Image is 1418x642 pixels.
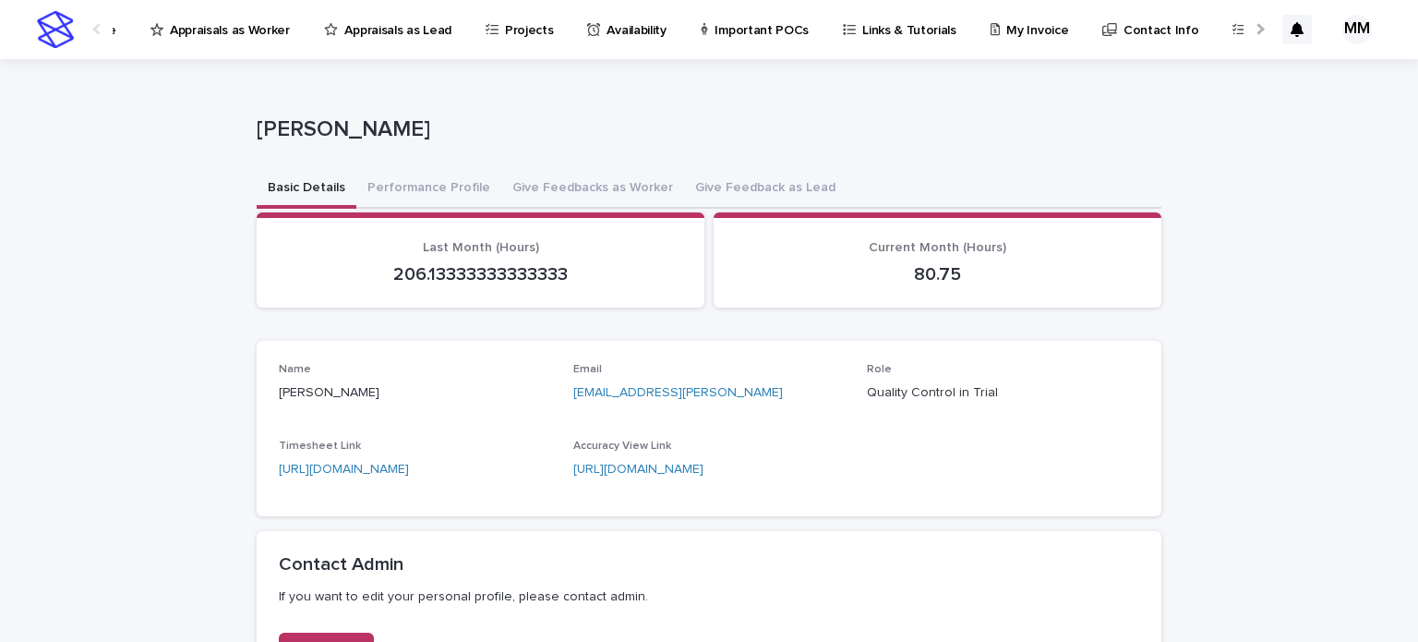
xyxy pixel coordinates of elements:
h2: Contact Admin [279,553,1139,575]
p: [PERSON_NAME] [257,116,1154,143]
p: 206.13333333333333 [279,263,682,285]
button: Basic Details [257,170,356,209]
div: MM [1342,15,1372,44]
p: [PERSON_NAME] [279,383,551,403]
img: stacker-logo-s-only.png [37,11,74,48]
a: [URL][DOMAIN_NAME] [573,463,703,476]
p: If you want to edit your personal profile, please contact admin. [279,588,1139,605]
button: Performance Profile [356,170,501,209]
p: 80.75 [736,263,1139,285]
span: Timesheet Link [279,441,361,452]
span: Name [279,364,311,375]
a: [EMAIL_ADDRESS][PERSON_NAME] [573,386,783,399]
p: Quality Control in Trial [867,383,1139,403]
span: Current Month (Hours) [869,241,1006,254]
span: Accuracy View Link [573,441,671,452]
a: [URL][DOMAIN_NAME] [279,463,409,476]
span: Email [573,364,602,375]
button: Give Feedbacks as Worker [501,170,684,209]
span: Role [867,364,892,375]
button: Give Feedback as Lead [684,170,847,209]
span: Last Month (Hours) [423,241,539,254]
